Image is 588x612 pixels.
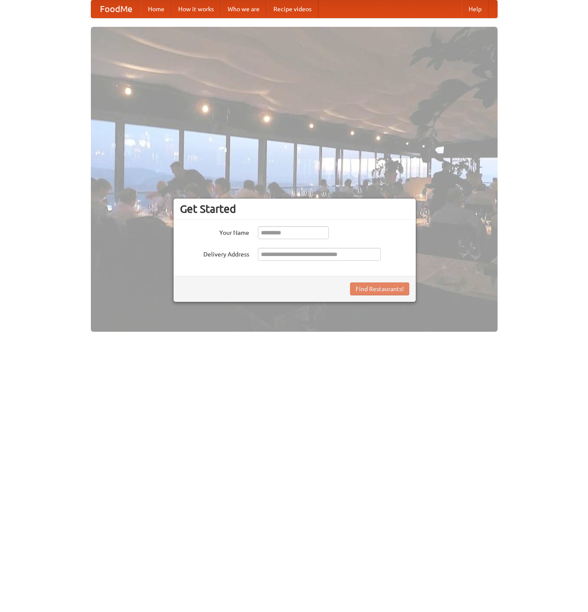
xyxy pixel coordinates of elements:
[267,0,318,18] a: Recipe videos
[141,0,171,18] a: Home
[171,0,221,18] a: How it works
[180,248,249,259] label: Delivery Address
[180,202,409,215] h3: Get Started
[91,0,141,18] a: FoodMe
[350,282,409,295] button: Find Restaurants!
[462,0,488,18] a: Help
[221,0,267,18] a: Who we are
[180,226,249,237] label: Your Name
